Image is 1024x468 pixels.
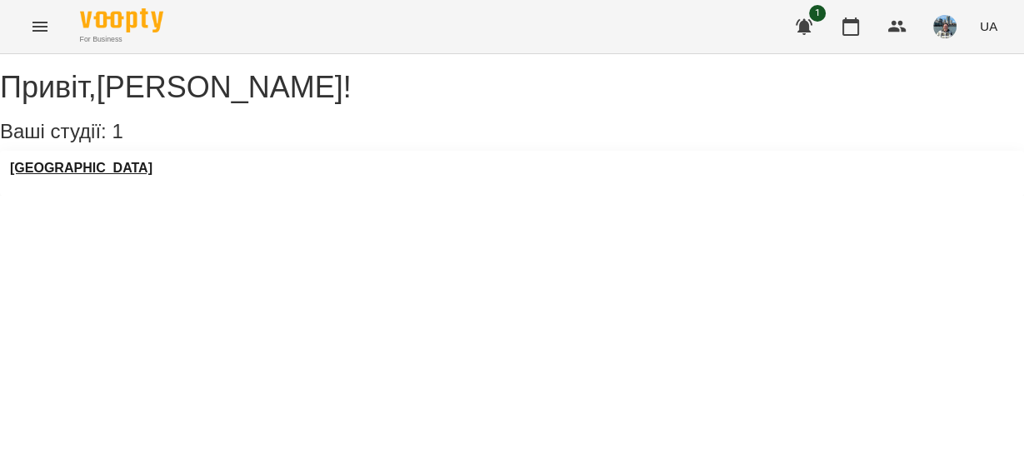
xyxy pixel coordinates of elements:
span: 1 [112,120,122,142]
a: [GEOGRAPHIC_DATA] [10,161,152,176]
button: Menu [20,7,60,47]
span: UA [980,17,997,35]
img: 1e8d23b577010bf0f155fdae1a4212a8.jpg [933,15,957,38]
img: Voopty Logo [80,8,163,32]
span: For Business [80,34,163,45]
span: 1 [809,5,826,22]
button: UA [973,11,1004,42]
